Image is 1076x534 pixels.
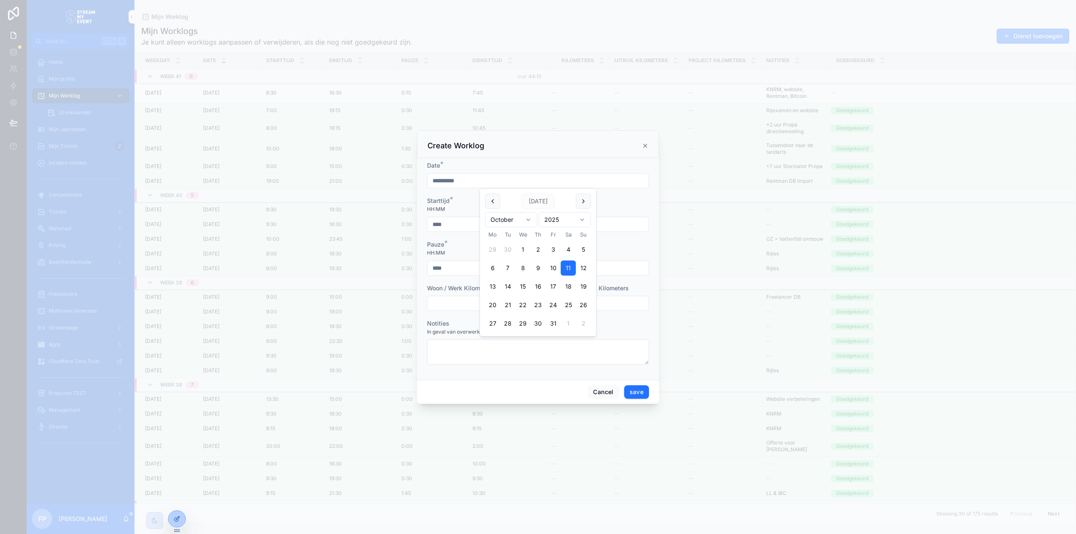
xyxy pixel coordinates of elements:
[427,241,444,248] span: Pauze
[427,320,449,327] span: Notities
[576,279,591,294] button: Sunday, 19 October 2025
[561,231,576,239] th: Saturday
[485,231,591,331] table: October 2025
[485,279,500,294] button: Monday, 13 October 2025
[485,242,500,257] button: Monday, 29 September 2025
[561,316,576,331] button: Saturday, 1 November 2025
[530,231,546,239] th: Thursday
[515,242,530,257] button: Wednesday, 1 October 2025
[546,231,561,239] th: Friday
[500,297,515,313] button: Tuesday, 21 October 2025
[515,297,530,313] button: Wednesday, 22 October 2025
[485,231,500,239] th: Monday
[427,141,484,151] h3: Create Worklog
[588,385,619,399] button: Cancel
[530,297,546,313] button: Thursday, 23 October 2025
[561,279,576,294] button: Saturday, 18 October 2025
[427,162,440,169] span: Date
[515,316,530,331] button: Wednesday, 29 October 2025
[485,260,500,276] button: Monday, 6 October 2025
[577,284,629,292] span: Project Kilometers
[546,297,561,313] button: Friday, 24 October 2025
[530,279,546,294] button: Thursday, 16 October 2025
[485,297,500,313] button: Monday, 20 October 2025
[427,284,494,292] span: Woon / Werk Kilometers
[500,242,515,257] button: Tuesday, 30 September 2025
[515,231,530,239] th: Wednesday
[500,316,515,331] button: Tuesday, 28 October 2025
[427,250,445,256] span: HH:MM
[500,231,515,239] th: Tuesday
[427,197,450,204] span: Starttijd
[515,260,530,276] button: Wednesday, 8 October 2025
[576,316,591,331] button: Sunday, 2 November 2025
[546,316,561,331] button: Friday, 31 October 2025
[485,316,500,331] button: Monday, 27 October 2025
[561,260,576,276] button: Today, Saturday, 11 October 2025, selected
[546,242,561,257] button: Friday, 3 October 2025
[500,279,515,294] button: Tuesday, 14 October 2025
[624,385,649,399] button: save
[530,242,546,257] button: Thursday, 2 October 2025
[576,260,591,276] button: Sunday, 12 October 2025
[576,242,591,257] button: Sunday, 5 October 2025
[515,279,530,294] button: Wednesday, 15 October 2025
[561,242,576,257] button: Saturday, 4 October 2025
[427,329,589,335] span: In geval van overwerk of projectkilometers, hier de reden aangeven.
[576,231,591,239] th: Sunday
[530,316,546,331] button: Thursday, 30 October 2025
[500,260,515,276] button: Tuesday, 7 October 2025
[561,297,576,313] button: Saturday, 25 October 2025
[576,297,591,313] button: Sunday, 26 October 2025
[530,260,546,276] button: Thursday, 9 October 2025
[427,206,445,213] span: HH:MM
[546,279,561,294] button: Friday, 17 October 2025
[546,260,561,276] button: Friday, 10 October 2025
